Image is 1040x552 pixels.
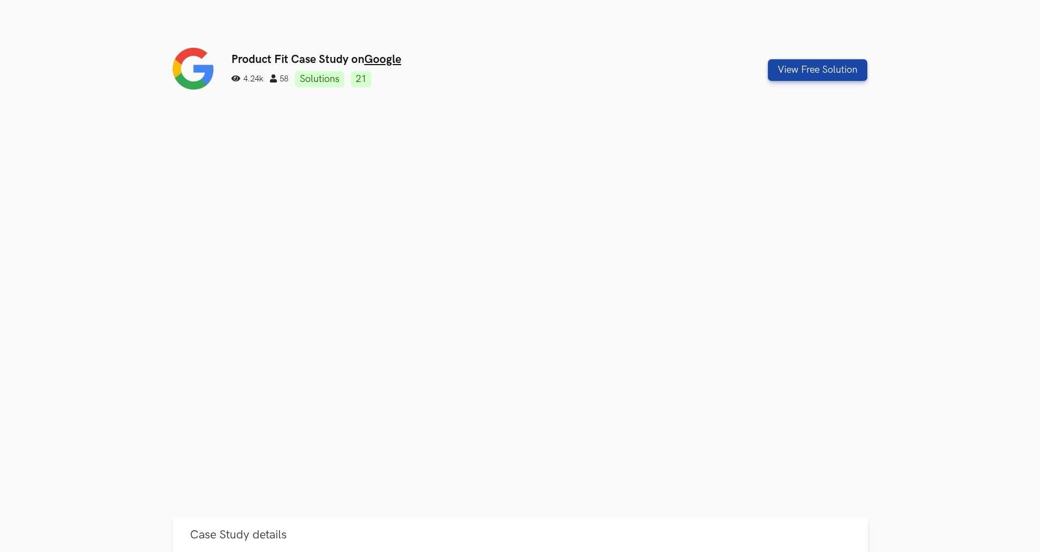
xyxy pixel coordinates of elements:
[231,53,691,66] h3: Product Fit Case Study on
[270,74,288,84] span: 58
[364,53,401,66] a: Google
[173,518,868,552] button: Case Study details
[231,74,263,84] span: 4.24k
[190,528,287,542] span: Case Study details
[351,71,371,87] a: 21
[768,59,867,81] button: View Free Solution
[173,48,213,90] img: Google logo
[295,71,344,87] a: Solutions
